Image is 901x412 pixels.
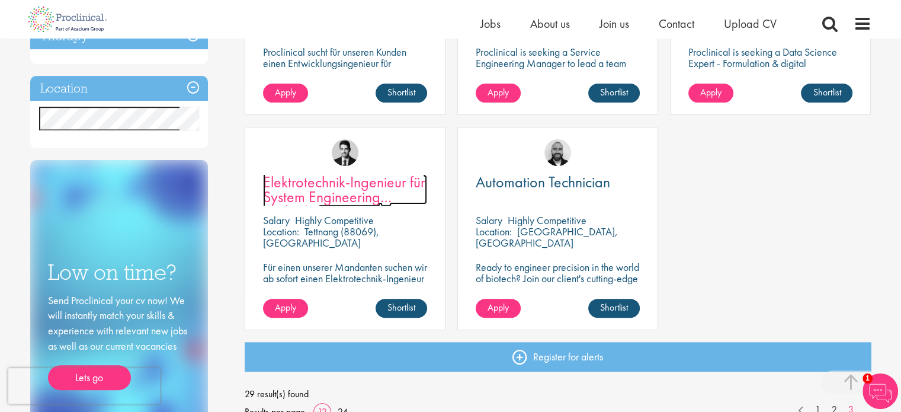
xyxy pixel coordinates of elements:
[801,84,852,103] a: Shortlist
[476,84,521,103] a: Apply
[376,84,427,103] a: Shortlist
[263,261,427,306] p: Für einen unserer Mandanten suchen wir ab sofort einen Elektrotechnik-Ingenieur für System Engine...
[263,225,299,238] span: Location:
[476,261,640,318] p: Ready to engineer precision in the world of biotech? Join our client's cutting-edge team and play...
[295,213,374,227] p: Highly Competitive
[332,139,358,166] img: Thomas Wenig
[476,175,640,190] a: Automation Technician
[263,172,425,222] span: Elektrotechnik-Ingenieur für System Engineering (m/w/d)
[263,175,427,205] a: Elektrotechnik-Ingenieur für System Engineering (m/w/d)
[275,301,296,314] span: Apply
[476,172,610,192] span: Automation Technician
[30,76,208,101] h3: Location
[263,84,308,103] a: Apply
[700,86,722,98] span: Apply
[488,301,509,314] span: Apply
[599,16,629,31] a: Join us
[588,84,640,103] a: Shortlist
[263,213,290,227] span: Salary
[488,86,509,98] span: Apply
[688,46,852,103] p: Proclinical is seeking a Data Science Expert - Formulation & digital transformation to support di...
[275,86,296,98] span: Apply
[659,16,694,31] a: Contact
[48,261,190,284] h3: Low on time?
[48,365,131,390] a: Lets go
[530,16,570,31] a: About us
[862,373,873,384] span: 1
[724,16,777,31] a: Upload CV
[476,225,512,238] span: Location:
[476,225,618,250] p: [GEOGRAPHIC_DATA], [GEOGRAPHIC_DATA]
[476,299,521,318] a: Apply
[8,368,160,404] iframe: reCAPTCHA
[245,385,871,403] span: 29 result(s) found
[263,46,427,80] p: Proclinical sucht für unseren Kunden einen Entwicklungsingenieur für Hochspannungstechnik (m/w/d).
[245,342,871,372] a: Register for alerts
[48,293,190,391] div: Send Proclinical your cv now! We will instantly match your skills & experience with relevant new ...
[480,16,501,31] a: Jobs
[263,299,308,318] a: Apply
[476,46,640,114] p: Proclinical is seeking a Service Engineering Manager to lead a team responsible for the installat...
[688,84,733,103] a: Apply
[263,225,379,250] p: Tettnang (88069), [GEOGRAPHIC_DATA]
[376,299,427,318] a: Shortlist
[544,139,571,166] img: Jordan Kiely
[862,373,898,409] img: Chatbot
[588,299,640,318] a: Shortlist
[476,213,502,227] span: Salary
[508,213,586,227] p: Highly Competitive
